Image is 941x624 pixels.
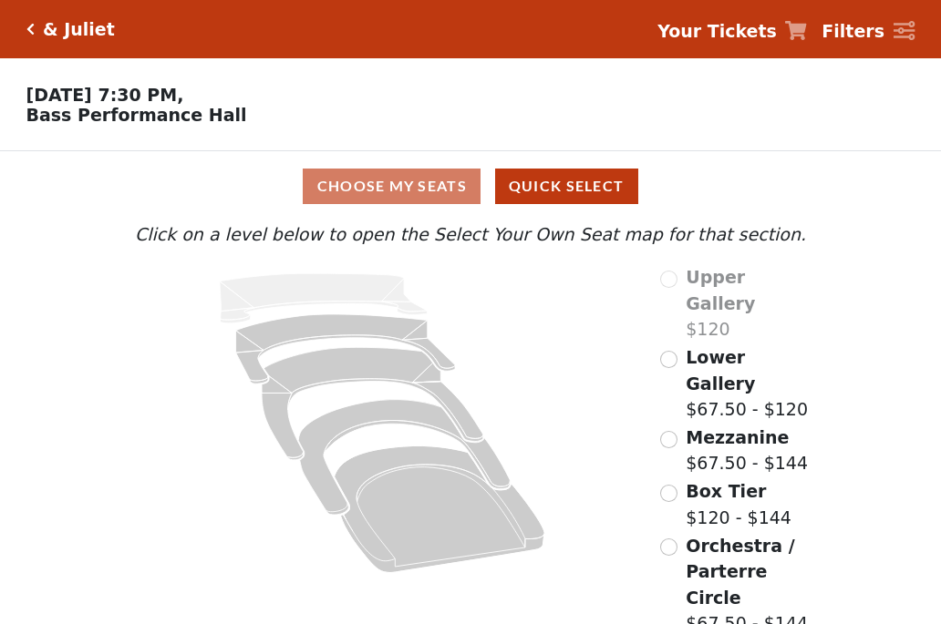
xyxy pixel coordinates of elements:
[686,536,794,608] span: Orchestra / Parterre Circle
[686,347,755,394] span: Lower Gallery
[686,427,789,447] span: Mezzanine
[686,481,766,501] span: Box Tier
[26,23,35,36] a: Click here to go back to filters
[335,446,545,573] path: Orchestra / Parterre Circle - Seats Available: 46
[657,21,777,41] strong: Your Tickets
[43,19,115,40] h5: & Juliet
[686,267,755,313] span: Upper Gallery
[236,314,456,384] path: Lower Gallery - Seats Available: 125
[220,273,428,323] path: Upper Gallery - Seats Available: 0
[686,478,791,530] label: $120 - $144
[822,18,915,45] a: Filters
[657,18,807,45] a: Your Tickets
[686,264,811,343] label: $120
[130,221,811,248] p: Click on a level below to open the Select Your Own Seat map for that section.
[495,169,638,204] button: Quick Select
[686,344,811,423] label: $67.50 - $120
[686,425,808,476] label: $67.50 - $144
[822,21,884,41] strong: Filters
